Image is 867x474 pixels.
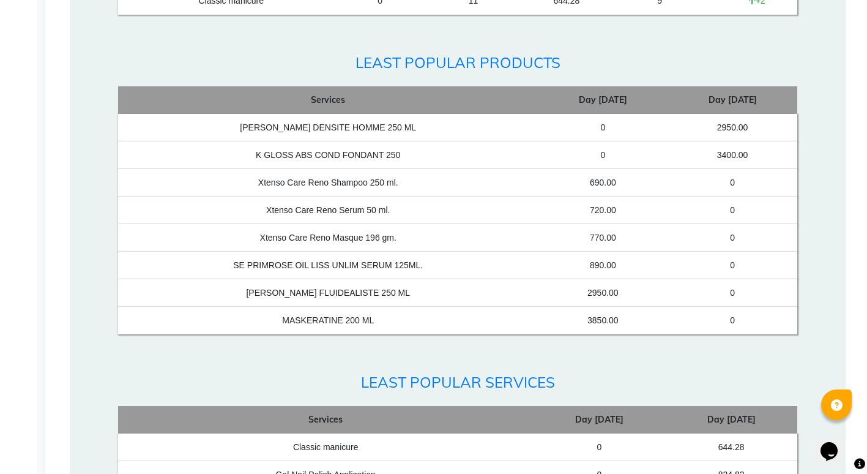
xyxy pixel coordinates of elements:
[668,169,797,197] td: 0
[668,307,797,334] td: 0
[538,114,668,141] td: 0
[668,224,797,252] td: 0
[538,169,668,197] td: 690.00
[668,86,797,114] th: Day [DATE]
[118,141,538,169] td: K GLOSS ABS COND FONDANT 250
[118,86,538,114] th: Services
[538,224,668,252] td: 770.00
[668,114,797,141] td: 2950.00
[118,434,533,461] td: Classic manicure
[538,197,668,224] td: 720.00
[533,406,665,434] th: Day [DATE]
[668,197,797,224] td: 0
[668,141,797,169] td: 3400.00
[118,406,533,434] th: Services
[538,252,668,279] td: 890.00
[118,169,538,197] td: Xtenso Care Reno Shampoo 250 ml.
[533,434,665,461] td: 0
[118,252,538,279] td: SE PRIMROSE OIL LISS UNLIM SERUM 125ML.
[109,54,806,72] h4: Least Popular Products
[538,279,668,307] td: 2950.00
[118,279,538,307] td: [PERSON_NAME] FLUIDEALISTE 250 ML
[665,406,797,434] th: Day [DATE]
[816,425,855,462] iframe: chat widget
[538,307,668,334] td: 3850.00
[668,252,797,279] td: 0
[538,86,668,114] th: Day [DATE]
[118,197,538,224] td: Xtenso Care Reno Serum 50 ml.
[118,114,538,141] td: [PERSON_NAME] DENSITE HOMME 250 ML
[109,374,806,391] h4: Least Popular Services
[665,434,797,461] td: 644.28
[118,224,538,252] td: Xtenso Care Reno Masque 196 gm.
[668,279,797,307] td: 0
[118,307,538,334] td: MASKERATINE 200 ML
[538,141,668,169] td: 0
